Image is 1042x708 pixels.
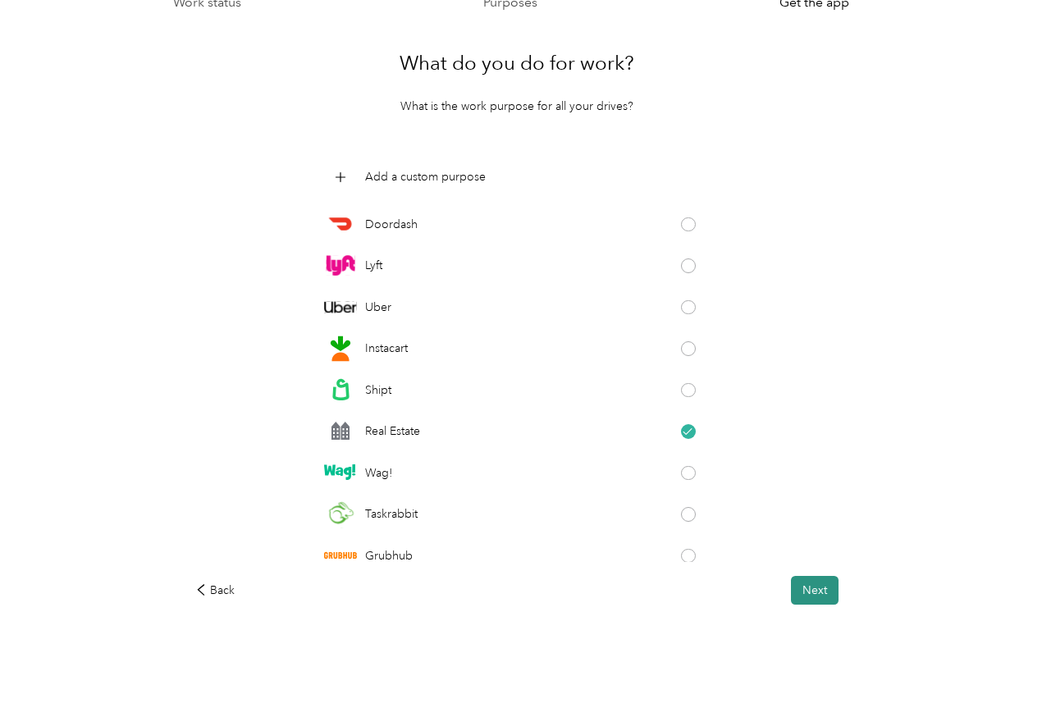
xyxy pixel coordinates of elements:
[365,168,486,185] p: Add a custom purpose
[400,43,634,83] h1: What do you do for work?
[365,381,391,399] p: Shipt
[365,464,392,482] p: Wag!
[791,576,839,605] button: Next
[950,616,1042,708] iframe: Everlance-gr Chat Button Frame
[365,547,413,564] p: Grubhub
[365,423,420,440] p: Real Estate
[195,582,235,599] div: Back
[400,98,633,115] p: What is the work purpose for all your drives?
[365,299,391,316] p: Uber
[365,216,418,233] p: Doordash
[365,340,408,357] p: Instacart
[365,505,418,523] p: Taskrabbit
[365,257,382,274] p: Lyft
